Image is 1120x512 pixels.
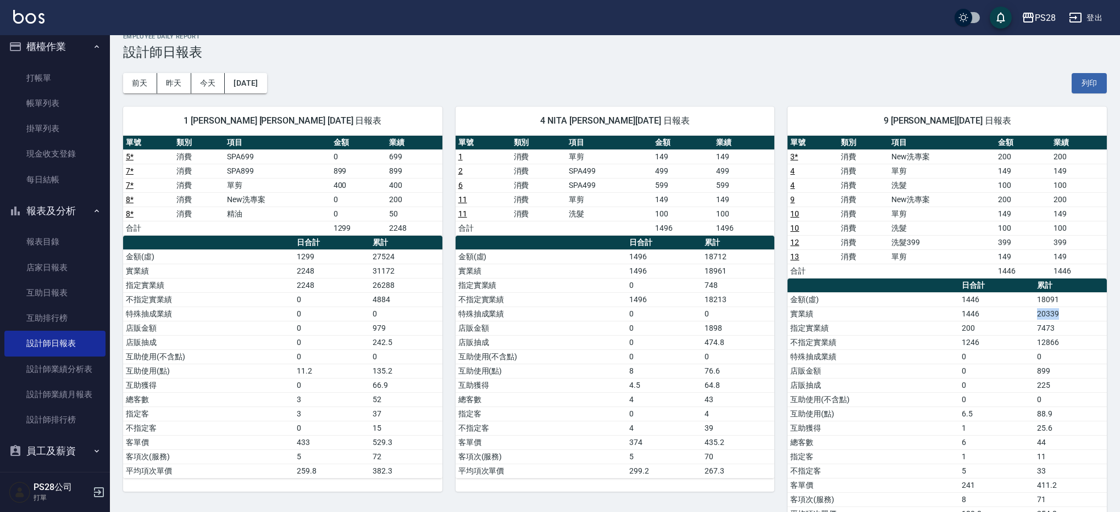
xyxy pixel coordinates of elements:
th: 日合計 [959,279,1034,293]
td: 50 [386,207,442,221]
td: 金額(虛) [788,292,958,307]
td: 互助獲得 [123,378,294,392]
td: 1446 [995,264,1051,278]
td: 0 [294,349,369,364]
td: 100 [713,207,774,221]
td: 4884 [370,292,442,307]
button: 登出 [1064,8,1107,28]
span: 9 [PERSON_NAME][DATE] 日報表 [801,115,1094,126]
td: 399 [995,235,1051,249]
td: 25.6 [1034,421,1107,435]
td: 149 [713,149,774,164]
td: 合計 [123,221,174,235]
td: 499 [652,164,713,178]
td: 242.5 [370,335,442,349]
td: 0 [370,349,442,364]
td: 0 [331,192,387,207]
td: 店販金額 [123,321,294,335]
a: 掛單列表 [4,116,106,141]
a: 9 [790,195,795,204]
th: 類別 [511,136,567,150]
td: 不指定實業績 [456,292,626,307]
td: SPA499 [566,164,652,178]
th: 單號 [788,136,838,150]
td: 2248 [294,278,369,292]
td: 客單價 [123,435,294,449]
td: 消費 [174,192,224,207]
td: 27524 [370,249,442,264]
td: 實業績 [788,307,958,321]
td: 消費 [838,249,889,264]
td: 88.9 [1034,407,1107,421]
button: 紅利點數設定 [4,465,106,494]
button: 昨天 [157,73,191,93]
table: a dense table [123,136,442,236]
td: 374 [626,435,702,449]
td: 474.8 [702,335,774,349]
a: 4 [790,181,795,190]
td: 149 [652,149,713,164]
h3: 設計師日報表 [123,44,1107,60]
td: 指定實業績 [788,321,958,335]
td: 699 [386,149,442,164]
td: 4 [626,392,702,407]
td: 精油 [224,207,331,221]
td: 3 [294,392,369,407]
a: 設計師日報表 [4,331,106,356]
td: 特殊抽成業績 [456,307,626,321]
td: 0 [331,149,387,164]
td: 149 [1051,207,1107,221]
td: 特殊抽成業績 [788,349,958,364]
td: 0 [331,207,387,221]
td: 400 [386,178,442,192]
td: 11 [1034,449,1107,464]
td: 互助使用(不含點) [456,349,626,364]
img: Person [9,481,31,503]
td: 20339 [1034,307,1107,321]
td: 特殊抽成業績 [123,307,294,321]
td: 299.2 [626,464,702,478]
td: 135.2 [370,364,442,378]
td: 互助獲得 [456,378,626,392]
td: 1496 [626,264,702,278]
a: 互助日報表 [4,280,106,305]
a: 11 [458,195,467,204]
td: 100 [995,178,1051,192]
td: 200 [1051,149,1107,164]
td: 200 [995,149,1051,164]
td: 411.2 [1034,478,1107,492]
td: 64.8 [702,378,774,392]
td: 76.6 [702,364,774,378]
td: 15 [370,421,442,435]
td: 0 [959,349,1034,364]
td: 979 [370,321,442,335]
td: 18213 [702,292,774,307]
td: 互助使用(不含點) [788,392,958,407]
td: 18091 [1034,292,1107,307]
td: 39 [702,421,774,435]
td: 4 [626,421,702,435]
td: 899 [331,164,387,178]
td: 2248 [386,221,442,235]
th: 業績 [713,136,774,150]
td: 1 [959,421,1034,435]
td: 單剪 [889,249,995,264]
th: 累計 [702,236,774,250]
td: 消費 [838,149,889,164]
td: 0 [626,307,702,321]
a: 打帳單 [4,65,106,91]
td: 金額(虛) [123,249,294,264]
a: 2 [458,166,463,175]
td: 洗髮 [889,221,995,235]
td: 0 [294,421,369,435]
td: New洗專案 [889,192,995,207]
td: 7473 [1034,321,1107,335]
td: 43 [702,392,774,407]
td: 4 [702,407,774,421]
td: 5 [626,449,702,464]
td: 8 [959,492,1034,507]
td: 267.3 [702,464,774,478]
td: 2248 [294,264,369,278]
td: 1496 [652,221,713,235]
h5: PS28公司 [34,482,90,493]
